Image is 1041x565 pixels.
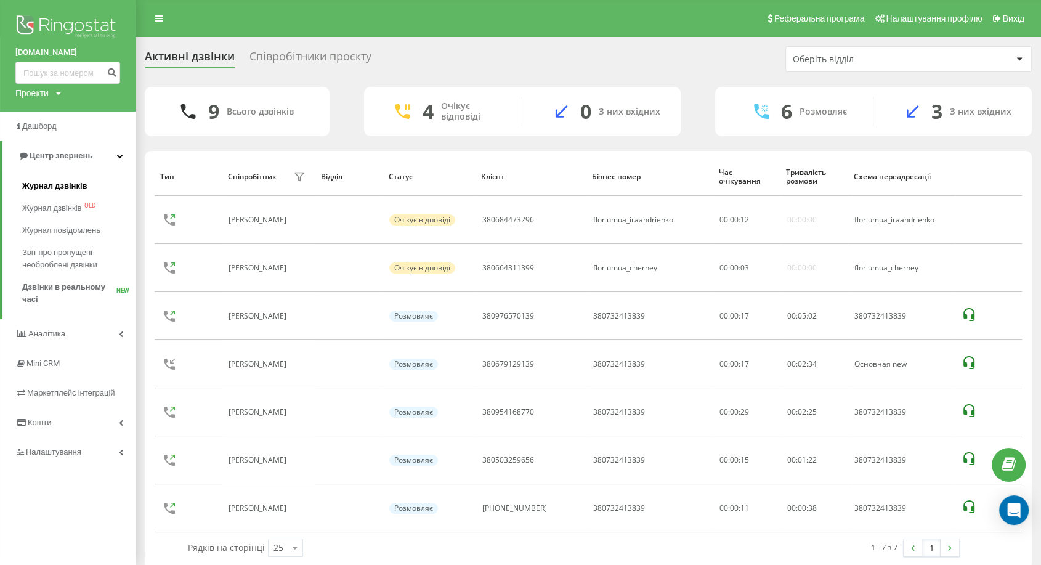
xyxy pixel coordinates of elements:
div: [PERSON_NAME] [229,216,290,224]
a: Журнал дзвінківOLD [22,197,136,219]
div: 380732413839 [593,456,645,465]
span: Журнал дзвінків [22,202,81,214]
div: 00:00:00 [787,216,817,224]
div: 380732413839 [593,312,645,320]
span: 00 [719,262,728,273]
span: Налаштування профілю [886,14,982,23]
div: 380679129139 [482,360,533,368]
div: Тип [160,173,216,181]
div: : : [787,360,817,368]
span: 00 [787,311,796,321]
a: Звіт про пропущені необроблені дзвінки [22,242,136,276]
span: Аналiтика [28,329,65,338]
div: Схема переадресації [854,173,949,181]
div: 4 [423,100,434,123]
div: : : [719,216,749,224]
span: 38 [808,503,817,513]
div: Активні дзвінки [145,50,235,69]
span: 05 [798,311,806,321]
span: Центр звернень [30,151,92,160]
span: 00 [798,503,806,513]
span: 00 [719,214,728,225]
div: 6 [781,100,792,123]
div: [PERSON_NAME] [229,456,290,465]
div: floriumua_iraandrienko [593,216,673,224]
span: Дзвінки в реальному часі [22,281,116,306]
div: Основная new [854,360,947,368]
span: 34 [808,359,817,369]
div: Бізнес номер [592,173,707,181]
div: [PERSON_NAME] [229,312,290,320]
div: Відділ [321,173,377,181]
span: Журнал повідомлень [22,224,100,237]
a: Дзвінки в реальному часіNEW [22,276,136,311]
span: Налаштування [26,447,81,457]
span: 03 [740,262,749,273]
span: 02 [798,359,806,369]
input: Пошук за номером [15,62,120,84]
a: Журнал дзвінків [22,175,136,197]
div: [PERSON_NAME] [229,360,290,368]
span: 00 [787,455,796,465]
div: Співробітник [228,173,277,181]
div: [PERSON_NAME] [229,264,290,272]
div: 380954168770 [482,408,533,417]
a: Центр звернень [2,141,136,171]
div: 380732413839 [854,456,947,465]
div: З них вхідних [950,107,1011,117]
span: 01 [798,455,806,465]
span: 00 [730,214,739,225]
div: Проекти [15,87,49,99]
span: Маркетплейс інтеграцій [27,388,115,397]
div: Розмовляє [389,311,438,322]
div: Оберіть відділ [793,54,940,65]
div: З них вхідних [599,107,660,117]
div: : : [787,456,817,465]
div: 380976570139 [482,312,533,320]
div: Очікує відповіді [389,262,455,274]
span: 02 [808,311,817,321]
span: Звіт про пропущені необроблені дзвінки [22,246,129,271]
div: Розмовляє [389,407,438,418]
div: Розмовляє [389,359,438,370]
div: Співробітники проєкту [249,50,371,69]
div: [PHONE_NUMBER] [482,504,546,513]
div: floriumua_iraandrienko [854,216,947,224]
div: Тривалість розмови [786,168,842,186]
div: 25 [273,542,283,554]
div: Open Intercom Messenger [999,495,1029,525]
div: floriumua_cherney [593,264,657,272]
div: 380503259656 [482,456,533,465]
div: 00:00:00 [787,264,817,272]
div: 380684473296 [482,216,533,224]
div: [PERSON_NAME] [229,504,290,513]
div: Розмовляє [389,455,438,466]
span: Реферальна програма [774,14,865,23]
div: 380732413839 [593,360,645,368]
span: Кошти [28,418,51,427]
div: 00:00:29 [719,408,773,417]
img: Ringostat logo [15,12,120,43]
div: : : [787,312,817,320]
div: : : [787,504,817,513]
div: 9 [208,100,219,123]
a: 1 [922,539,941,556]
span: Журнал дзвінків [22,180,87,192]
div: Всього дзвінків [227,107,294,117]
div: 1 - 7 з 7 [871,541,897,553]
div: Час очікування [719,168,775,186]
div: Очікує відповіді [441,101,503,122]
div: 00:00:17 [719,312,773,320]
span: 00 [787,359,796,369]
div: 0 [580,100,591,123]
span: 00 [787,407,796,417]
div: Очікує відповіді [389,214,455,226]
div: 00:00:11 [719,504,773,513]
div: [PERSON_NAME] [229,408,290,417]
div: 380732413839 [854,408,947,417]
span: 22 [808,455,817,465]
div: : : [787,408,817,417]
div: 380664311399 [482,264,533,272]
div: Розмовляє [800,107,847,117]
span: 00 [730,262,739,273]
